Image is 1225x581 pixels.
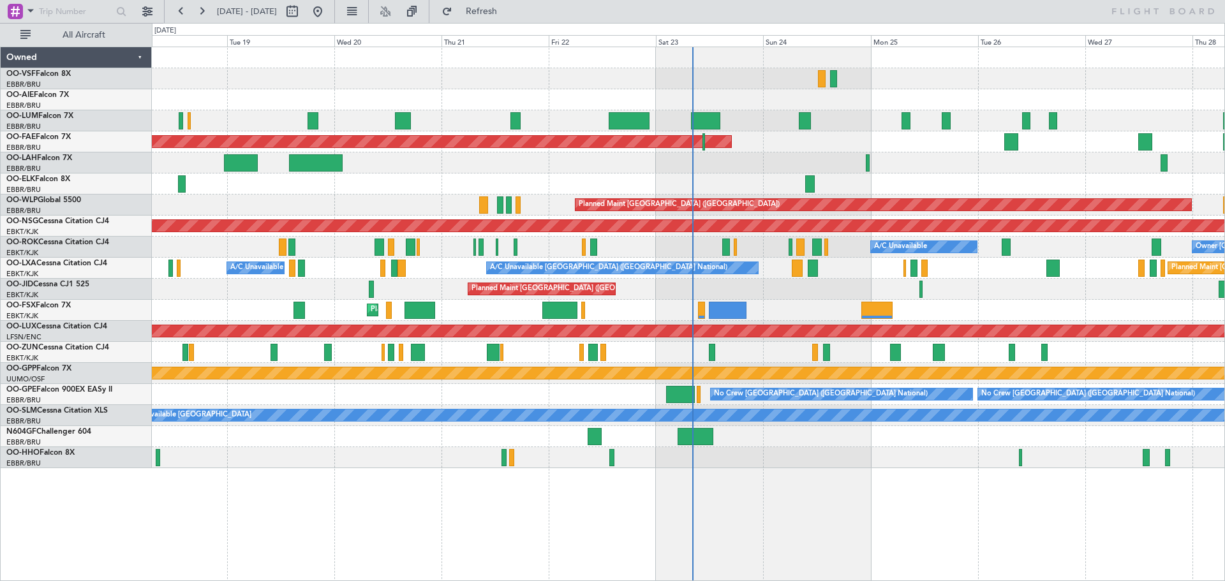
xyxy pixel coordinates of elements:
a: OO-NSGCessna Citation CJ4 [6,217,109,225]
a: EBBR/BRU [6,122,41,131]
div: A/C Unavailable [GEOGRAPHIC_DATA] [123,406,251,425]
a: EBKT/KJK [6,290,38,300]
span: OO-HHO [6,449,40,457]
a: UUMO/OSF [6,374,45,384]
div: Wed 27 [1085,35,1192,47]
a: N604GFChallenger 604 [6,428,91,436]
span: OO-LXA [6,260,36,267]
a: OO-FAEFalcon 7X [6,133,71,141]
a: EBBR/BRU [6,185,41,195]
div: No Crew [GEOGRAPHIC_DATA] ([GEOGRAPHIC_DATA] National) [981,385,1195,404]
button: Refresh [436,1,512,22]
a: OO-LXACessna Citation CJ4 [6,260,107,267]
span: OO-JID [6,281,33,288]
a: OO-ROKCessna Citation CJ4 [6,239,109,246]
a: OO-HHOFalcon 8X [6,449,75,457]
div: Tue 26 [978,35,1085,47]
a: OO-LUXCessna Citation CJ4 [6,323,107,330]
a: OO-JIDCessna CJ1 525 [6,281,89,288]
div: Wed 20 [334,35,442,47]
a: OO-GPPFalcon 7X [6,365,71,372]
div: Planned Maint Kortrijk-[GEOGRAPHIC_DATA] [371,300,519,320]
a: EBKT/KJK [6,311,38,321]
span: OO-LUM [6,112,38,120]
span: OO-WLP [6,196,38,204]
a: EBBR/BRU [6,459,41,468]
span: OO-AIE [6,91,34,99]
a: OO-VSFFalcon 8X [6,70,71,78]
a: OO-FSXFalcon 7X [6,302,71,309]
a: OO-ZUNCessna Citation CJ4 [6,344,109,351]
a: EBBR/BRU [6,164,41,173]
div: Sun 24 [763,35,870,47]
div: A/C Unavailable [GEOGRAPHIC_DATA] ([GEOGRAPHIC_DATA] National) [490,258,727,277]
button: All Aircraft [14,25,138,45]
div: Thu 21 [442,35,549,47]
span: OO-LUX [6,323,36,330]
a: OO-WLPGlobal 5500 [6,196,81,204]
span: OO-FAE [6,133,36,141]
div: A/C Unavailable [GEOGRAPHIC_DATA] ([GEOGRAPHIC_DATA] National) [230,258,468,277]
span: OO-ZUN [6,344,38,351]
span: OO-GPP [6,365,36,372]
a: EBBR/BRU [6,395,41,405]
span: OO-ELK [6,175,35,183]
a: OO-SLMCessna Citation XLS [6,407,108,415]
span: OO-SLM [6,407,37,415]
a: OO-GPEFalcon 900EX EASy II [6,386,112,393]
span: OO-LAH [6,154,37,162]
span: All Aircraft [33,31,135,40]
span: OO-VSF [6,70,36,78]
div: Fri 22 [549,35,656,47]
a: EBKT/KJK [6,227,38,237]
a: EBBR/BRU [6,206,41,216]
div: A/C Unavailable [874,237,927,256]
span: OO-GPE [6,386,36,393]
a: LFSN/ENC [6,332,41,342]
span: Refresh [455,7,509,16]
div: [DATE] [154,26,176,36]
a: OO-AIEFalcon 7X [6,91,69,99]
span: OO-NSG [6,217,38,225]
a: OO-LUMFalcon 7X [6,112,73,120]
a: OO-ELKFalcon 8X [6,175,70,183]
a: OO-LAHFalcon 7X [6,154,72,162]
a: EBBR/BRU [6,101,41,110]
span: [DATE] - [DATE] [217,6,277,17]
span: OO-ROK [6,239,38,246]
div: Planned Maint [GEOGRAPHIC_DATA] ([GEOGRAPHIC_DATA]) [579,195,780,214]
a: EBBR/BRU [6,80,41,89]
a: EBKT/KJK [6,269,38,279]
a: EBKT/KJK [6,353,38,363]
a: EBBR/BRU [6,438,41,447]
a: EBBR/BRU [6,416,41,426]
input: Trip Number [39,2,112,21]
a: EBKT/KJK [6,248,38,258]
a: EBBR/BRU [6,143,41,152]
span: N604GF [6,428,36,436]
div: Planned Maint [GEOGRAPHIC_DATA] ([GEOGRAPHIC_DATA]) [471,279,672,298]
span: OO-FSX [6,302,36,309]
div: Mon 25 [871,35,978,47]
div: Sat 23 [656,35,763,47]
div: No Crew [GEOGRAPHIC_DATA] ([GEOGRAPHIC_DATA] National) [714,385,928,404]
div: Mon 18 [120,35,227,47]
div: Tue 19 [227,35,334,47]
